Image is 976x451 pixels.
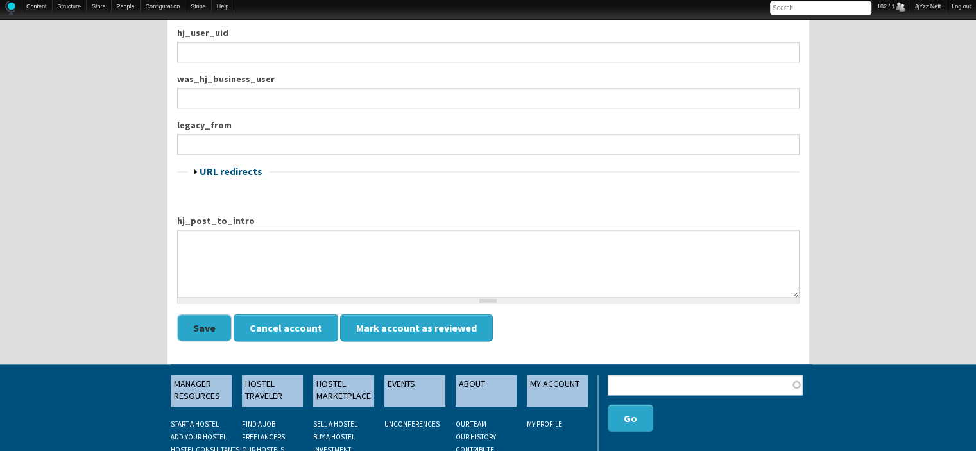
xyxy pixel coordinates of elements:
a: FREELANCERS [242,432,285,441]
a: SELL A HOSTEL [313,420,357,429]
a: OUR TEAM [456,420,486,429]
button: Mark account as reviewed [340,314,493,341]
a: HOSTEL TRAVELER [242,375,303,407]
a: URL redirects [200,165,262,178]
img: Home [5,1,15,15]
a: OUR HISTORY [456,432,496,441]
a: ADD YOUR HOSTEL [171,432,227,441]
label: legacy_from [177,119,800,132]
a: MANAGER RESOURCES [171,375,232,407]
input: Search [770,1,871,15]
a: ABOUT [456,375,517,407]
a: FIND A JOB [242,420,275,429]
label: hj_post_to_intro [177,214,800,228]
button: Go [608,404,653,432]
a: My Profile [527,420,562,429]
a: BUY A HOSTEL [313,432,355,441]
a: MY ACCOUNT [527,375,588,407]
a: HOSTEL MARKETPLACE [313,375,374,407]
a: START A HOSTEL [171,420,219,429]
a: EVENTS [384,375,445,407]
label: hj_user_uid [177,26,800,40]
a: UNCONFERENCES [384,420,440,429]
button: Save [177,314,232,341]
label: was_hj_business_user [177,72,800,86]
button: Cancel account [234,314,338,341]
